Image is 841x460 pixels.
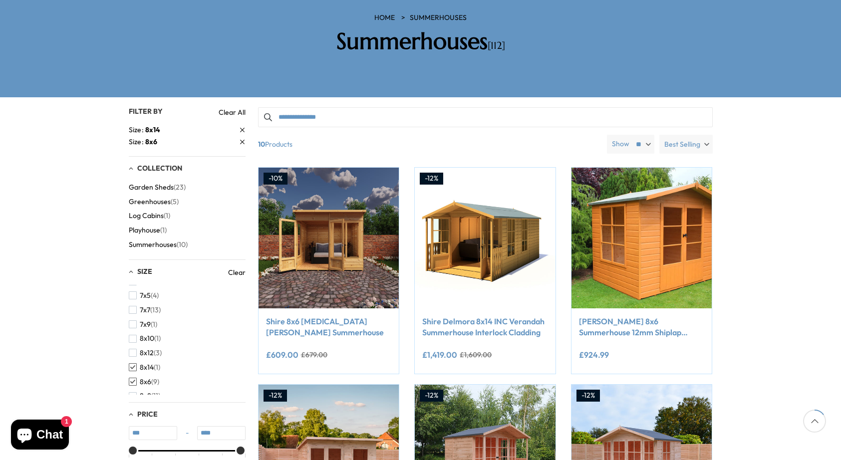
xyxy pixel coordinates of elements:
span: 8x14 [140,363,154,372]
button: 8x14 [129,360,160,375]
span: Products [254,135,603,154]
span: Price [137,410,158,419]
del: £1,609.00 [460,351,492,358]
ins: £924.99 [579,351,609,359]
h2: Summerhouses [279,28,563,55]
span: Size [129,125,145,135]
button: 8x8 [129,389,160,403]
span: Greenhouses [129,198,171,206]
a: Clear All [219,107,246,117]
span: 8x8 [140,392,151,400]
div: -12% [420,390,443,402]
span: Log Cabins [129,212,164,220]
span: (11) [151,392,160,400]
span: Collection [137,164,182,173]
b: 10 [258,135,265,154]
span: (1) [154,334,161,343]
span: Playhouse [129,226,160,234]
span: Size [137,267,152,276]
a: Clear [228,267,246,277]
span: (3) [154,349,162,357]
span: (1) [164,212,170,220]
span: (23) [174,183,186,192]
label: Show [612,139,629,149]
span: 7x9 [140,320,151,329]
span: 8x10 [140,334,154,343]
span: - [177,428,197,438]
span: Summerhouses [129,240,177,249]
span: (10) [177,240,188,249]
button: 7x7 [129,303,161,317]
span: 7x11 [140,277,152,285]
ins: £609.00 [266,351,298,359]
span: (1) [154,363,160,372]
img: Shire Delmora 8x14 INC Verandah Summerhouse Interlock Cladding - Best Shed [415,168,556,308]
span: (2) [152,277,160,285]
span: Garden Sheds [129,183,174,192]
span: (1) [151,320,157,329]
span: 8x12 [140,349,154,357]
span: Best Selling [664,135,700,154]
button: 7x9 [129,317,157,332]
div: -12% [420,173,443,185]
button: Playhouse (1) [129,223,167,237]
span: Filter By [129,107,163,116]
span: (1) [160,226,167,234]
span: Size [129,137,145,147]
input: Search products [258,107,713,127]
span: (9) [151,378,159,386]
input: Max value [197,426,246,440]
ins: £1,419.00 [422,351,457,359]
a: Summerhouses [410,13,467,23]
a: HOME [374,13,395,23]
input: Min value [129,426,177,440]
button: 8x6 [129,375,159,389]
button: 8x12 [129,346,162,360]
a: [PERSON_NAME] 8x6 Summerhouse 12mm Shiplap cladding [579,316,705,338]
span: (13) [150,306,161,314]
span: 7x5 [140,291,151,300]
span: 8x6 [140,378,151,386]
del: £679.00 [301,351,327,358]
div: -12% [264,390,287,402]
a: Shire Delmora 8x14 INC Verandah Summerhouse Interlock Cladding [422,316,548,338]
button: 7x5 [129,288,159,303]
button: Summerhouses (10) [129,237,188,252]
inbox-online-store-chat: Shopify online store chat [8,420,72,452]
button: Log Cabins (1) [129,209,170,223]
button: 8x10 [129,331,161,346]
span: 8x14 [145,125,160,134]
span: 7x7 [140,306,150,314]
span: (5) [171,198,179,206]
label: Best Selling [659,135,713,154]
span: 8x6 [145,137,157,146]
div: -10% [264,173,287,185]
div: -12% [576,390,600,402]
button: Greenhouses (5) [129,195,179,209]
a: Shire 8x6 [MEDICAL_DATA][PERSON_NAME] Summerhouse [266,316,392,338]
span: (4) [151,291,159,300]
button: Garden Sheds (23) [129,180,186,195]
span: [112] [488,39,505,52]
